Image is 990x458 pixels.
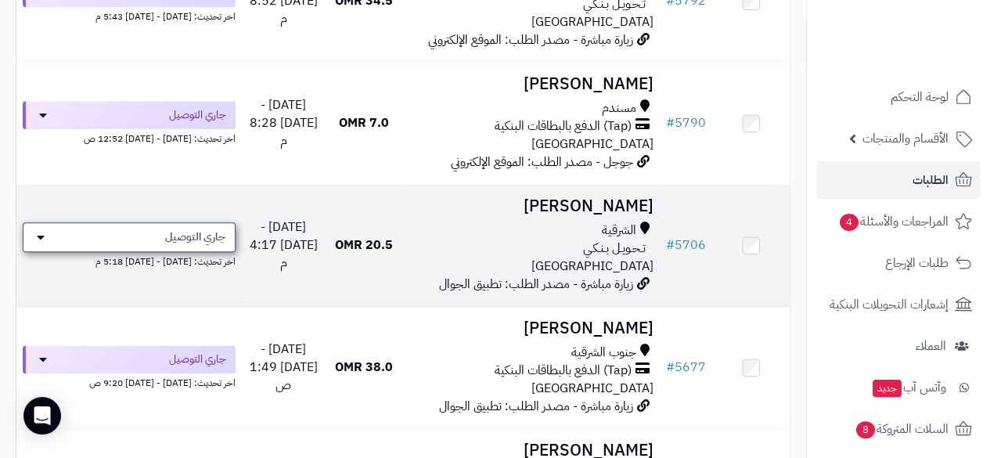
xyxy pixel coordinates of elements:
span: العملاء [916,335,946,357]
h3: [PERSON_NAME] [409,319,653,337]
span: مسندم [602,99,636,117]
span: الأقسام والمنتجات [862,128,949,150]
span: 38.0 OMR [335,358,393,377]
span: تـحـويـل بـنـكـي [583,240,646,258]
span: # [666,358,675,377]
span: وآتس آب [871,377,946,398]
a: العملاء [816,327,981,365]
span: (Tap) الدفع بالبطاقات البنكية [495,117,632,135]
a: #5677 [666,358,706,377]
span: [GEOGRAPHIC_DATA] [531,135,653,153]
h3: [PERSON_NAME] [409,197,653,215]
div: اخر تحديث: [DATE] - [DATE] 5:18 م [23,252,236,269]
span: الشرقية [602,222,636,240]
a: السلات المتروكة8 [816,410,981,448]
span: [DATE] - [DATE] 4:17 م [250,218,318,272]
span: 7.0 OMR [339,114,389,132]
span: المراجعات والأسئلة [838,211,949,233]
a: الطلبات [816,161,981,199]
span: [DATE] - [DATE] 8:28 م [250,96,318,150]
span: زيارة مباشرة - مصدر الطلب: تطبيق الجوال [439,397,633,416]
span: لوحة التحكم [891,86,949,108]
span: زيارة مباشرة - مصدر الطلب: تطبيق الجوال [439,275,633,294]
h3: [PERSON_NAME] [409,75,653,93]
span: جاري التوصيل [169,352,226,367]
div: اخر تحديث: [DATE] - [DATE] 12:52 ص [23,129,236,146]
span: زيارة مباشرة - مصدر الطلب: الموقع الإلكتروني [428,31,633,49]
a: #5790 [666,114,706,132]
span: جاري التوصيل [169,107,226,123]
a: المراجعات والأسئلة4 [816,203,981,240]
span: 4 [840,214,859,231]
span: جديد [873,380,902,397]
a: لوحة التحكم [816,78,981,116]
span: جنوب الشرقية [571,344,636,362]
a: إشعارات التحويلات البنكية [816,286,981,323]
span: [GEOGRAPHIC_DATA] [531,379,653,398]
span: # [666,114,675,132]
a: طلبات الإرجاع [816,244,981,282]
span: السلات المتروكة [855,418,949,440]
span: # [666,236,675,254]
span: جوجل - مصدر الطلب: الموقع الإلكتروني [451,153,633,171]
span: طلبات الإرجاع [885,252,949,274]
span: إشعارات التحويلات البنكية [830,294,949,316]
div: Open Intercom Messenger [23,397,61,435]
span: 20.5 OMR [335,236,393,254]
span: [DATE] - [DATE] 1:49 ص [250,340,318,395]
div: اخر تحديث: [DATE] - [DATE] 5:43 م [23,7,236,23]
a: #5706 [666,236,706,254]
span: [GEOGRAPHIC_DATA] [531,257,653,276]
span: الطلبات [913,169,949,191]
div: اخر تحديث: [DATE] - [DATE] 9:20 ص [23,373,236,390]
span: (Tap) الدفع بالبطاقات البنكية [495,362,632,380]
span: [GEOGRAPHIC_DATA] [531,13,653,31]
span: جاري التوصيل [165,229,225,245]
span: 8 [856,421,875,438]
a: وآتس آبجديد [816,369,981,406]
